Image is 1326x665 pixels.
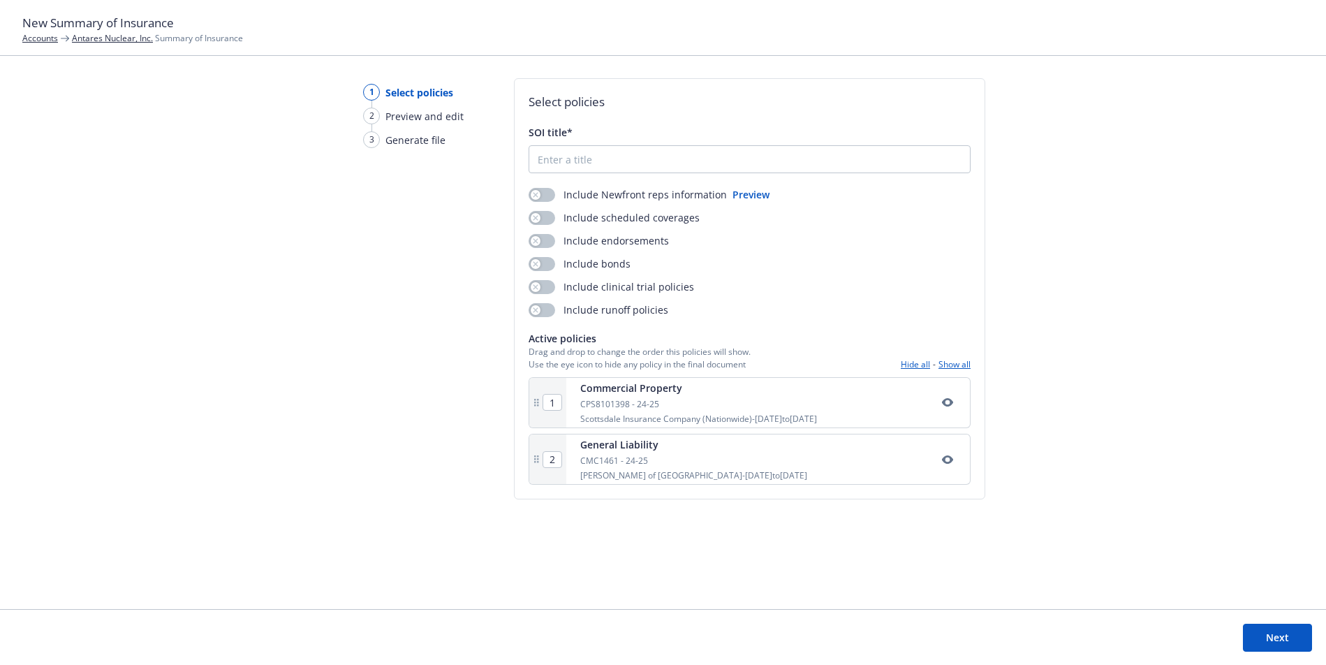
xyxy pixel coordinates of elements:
input: Enter a title [529,146,970,173]
div: Commercial PropertyCPS8101398 - 24-25Scottsdale Insurance Company (Nationwide)-[DATE]to[DATE] [529,377,971,428]
div: CMC1461 - 24-25 [580,455,807,467]
div: CPS8101398 - 24-25 [580,398,817,410]
div: 3 [363,131,380,148]
a: Accounts [22,32,58,44]
span: Active policies [529,331,751,346]
div: Scottsdale Insurance Company (Nationwide) - [DATE] to [DATE] [580,413,817,425]
span: Drag and drop to change the order this policies will show. Use the eye icon to hide any policy in... [529,346,751,370]
button: Show all [938,358,971,370]
span: SOI title* [529,126,573,139]
div: 2 [363,108,380,124]
h2: Select policies [529,93,971,111]
div: Commercial Property [580,381,817,395]
div: 1 [363,84,380,101]
a: Antares Nuclear, Inc. [72,32,153,44]
div: Include scheduled coverages [529,210,700,225]
div: Include endorsements [529,233,669,248]
div: Include runoff policies [529,302,668,317]
div: [PERSON_NAME] of [GEOGRAPHIC_DATA] - [DATE] to [DATE] [580,469,807,481]
div: General Liability [580,437,807,452]
div: - [901,358,971,370]
div: Include bonds [529,256,631,271]
button: Hide all [901,358,930,370]
div: General LiabilityCMC1461 - 24-25[PERSON_NAME] of [GEOGRAPHIC_DATA]-[DATE]to[DATE] [529,434,971,485]
button: Preview [732,187,769,202]
h1: New Summary of Insurance [22,14,1304,32]
div: Include clinical trial policies [529,279,694,294]
span: Select policies [385,85,453,100]
div: Include Newfront reps information [529,187,727,202]
button: Next [1243,624,1312,652]
span: Generate file [385,133,445,147]
span: Summary of Insurance [72,32,243,44]
span: Preview and edit [385,109,464,124]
